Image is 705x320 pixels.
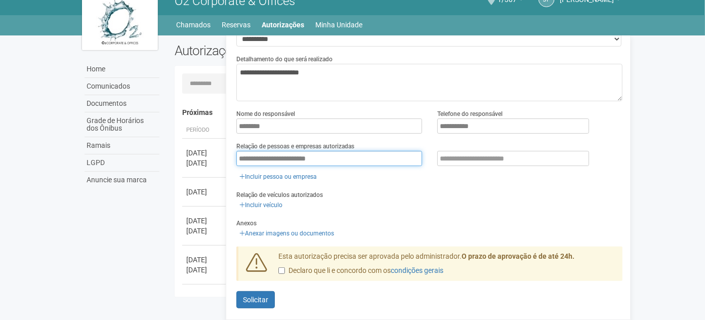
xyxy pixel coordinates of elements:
[186,216,224,226] div: [DATE]
[85,61,159,78] a: Home
[236,171,320,182] a: Incluir pessoa ou empresa
[186,255,224,265] div: [DATE]
[85,78,159,95] a: Comunicados
[85,172,159,188] a: Anuncie sua marca
[391,266,443,274] a: condições gerais
[186,265,224,275] div: [DATE]
[186,226,224,236] div: [DATE]
[271,252,623,281] div: Esta autorização precisa ser aprovada pelo administrador.
[437,109,503,118] label: Telefone do responsável
[262,18,305,32] a: Autorizações
[236,109,295,118] label: Nome do responsável
[182,122,228,139] th: Período
[177,18,211,32] a: Chamados
[85,112,159,137] a: Grade de Horários dos Ônibus
[243,296,268,304] span: Solicitar
[236,228,337,239] a: Anexar imagens ou documentos
[236,55,333,64] label: Detalhamento do que será realizado
[186,158,224,168] div: [DATE]
[175,43,391,58] h2: Autorizações
[236,219,257,228] label: Anexos
[186,148,224,158] div: [DATE]
[462,252,574,260] strong: O prazo de aprovação é de até 24h.
[85,154,159,172] a: LGPD
[222,18,251,32] a: Reservas
[85,137,159,154] a: Ramais
[182,109,616,116] h4: Próximas
[236,291,275,308] button: Solicitar
[186,187,224,197] div: [DATE]
[236,199,285,211] a: Incluir veículo
[236,190,323,199] label: Relação de veículos autorizados
[236,142,354,151] label: Relação de pessoas e empresas autorizadas
[85,95,159,112] a: Documentos
[278,266,443,276] label: Declaro que li e concordo com os
[316,18,363,32] a: Minha Unidade
[278,267,285,274] input: Declaro que li e concordo com oscondições gerais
